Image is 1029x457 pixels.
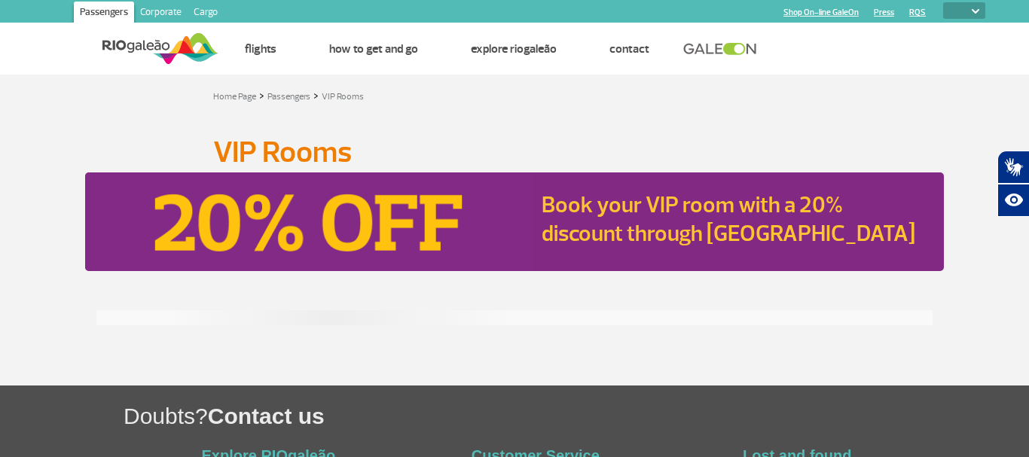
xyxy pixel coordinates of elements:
a: > [313,87,319,104]
a: > [259,87,264,104]
a: Press [874,8,894,17]
h1: Doubts? [124,401,1029,431]
img: Book your VIP room with a 20% discount through GaleON [85,172,532,271]
a: Book your VIP room with a 20% discount through [GEOGRAPHIC_DATA] [542,190,915,248]
a: Shop On-line GaleOn [783,8,859,17]
a: Cargo [188,2,224,26]
button: Abrir tradutor de língua de sinais. [997,151,1029,184]
a: Passengers [74,2,134,26]
a: Explore RIOgaleão [471,41,557,56]
span: Contact us [208,404,325,428]
a: Passengers [267,91,310,102]
a: Flights [245,41,276,56]
a: How to get and go [329,41,418,56]
h1: VIP Rooms [213,139,816,165]
a: Corporate [134,2,188,26]
button: Abrir recursos assistivos. [997,184,1029,217]
a: VIP Rooms [322,91,364,102]
a: RQS [909,8,926,17]
div: Plugin de acessibilidade da Hand Talk. [997,151,1029,217]
a: Contact [609,41,649,56]
a: Home Page [213,91,256,102]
